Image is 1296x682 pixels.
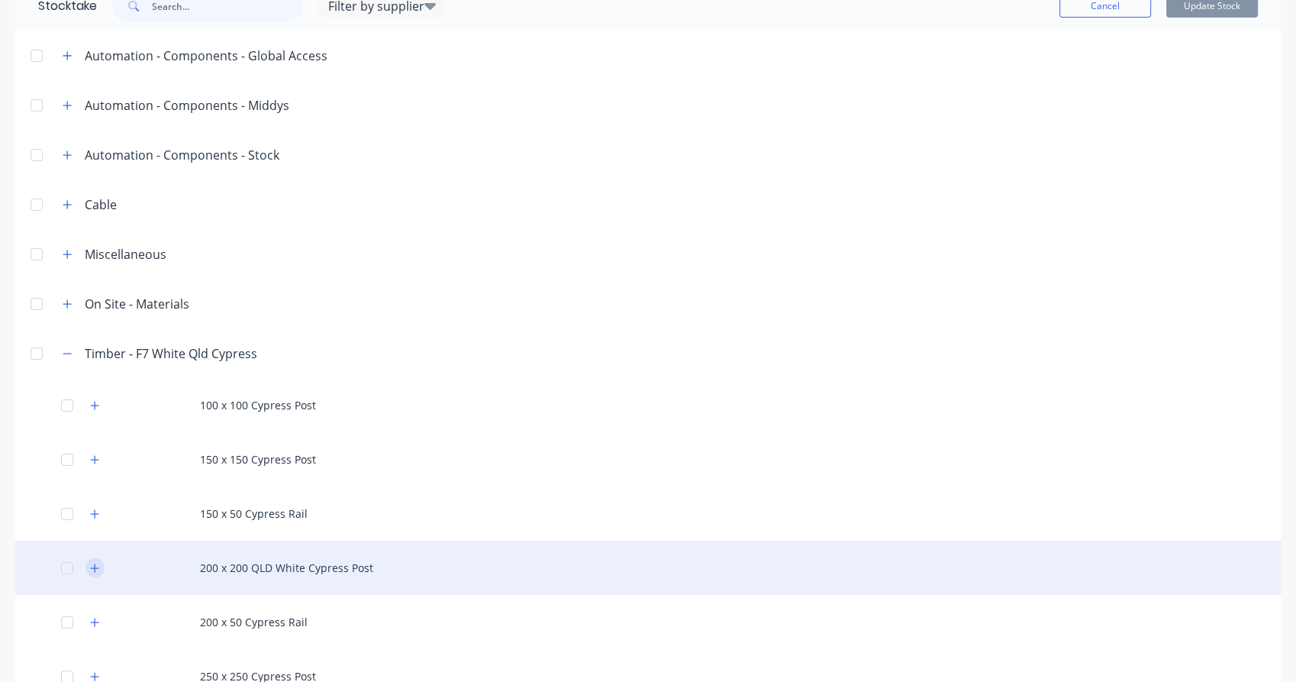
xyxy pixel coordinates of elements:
div: Automation - Components - Global Access [85,47,327,65]
div: On Site - Materials [85,295,189,313]
div: Automation - Components - Stock [85,146,279,164]
div: Cable [85,196,117,214]
div: Miscellaneous [85,245,166,263]
div: Automation - Components - Middys [85,96,289,115]
div: Timber - F7 White Qld Cypress [85,344,257,363]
